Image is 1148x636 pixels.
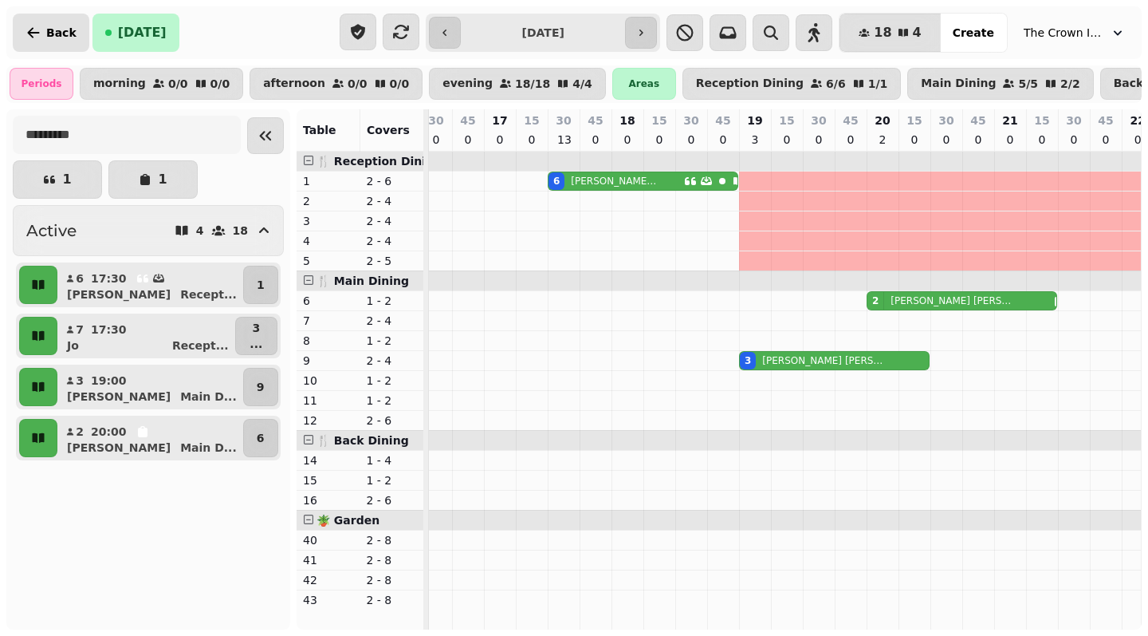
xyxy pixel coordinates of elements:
[168,78,188,89] p: 0 / 0
[953,27,994,38] span: Create
[247,117,284,154] button: Collapse sidebar
[811,113,826,128] p: 30
[524,113,539,128] p: 15
[303,253,354,269] p: 5
[118,26,167,39] span: [DATE]
[196,225,204,236] p: 4
[303,313,354,329] p: 7
[61,419,240,457] button: 220:00[PERSON_NAME]Main D...
[906,113,922,128] p: 15
[430,132,442,148] p: 0
[75,424,85,440] p: 2
[913,26,922,39] span: 4
[91,271,127,286] p: 17:30
[303,413,354,429] p: 12
[875,113,890,128] p: 20
[1036,132,1048,148] p: 0
[303,572,354,588] p: 42
[812,132,825,148] p: 0
[75,322,85,338] p: 7
[235,317,277,355] button: 3...
[367,333,418,349] p: 1 - 2
[367,293,418,309] p: 1 - 2
[367,532,418,548] p: 2 - 8
[745,354,751,367] div: 3
[1018,78,1038,89] p: 5 / 5
[621,132,634,148] p: 0
[303,333,354,349] p: 8
[876,132,889,148] p: 2
[462,132,474,148] p: 0
[348,78,368,89] p: 0 / 0
[589,132,602,148] p: 0
[233,225,248,236] p: 18
[303,592,354,608] p: 43
[91,322,127,338] p: 17:30
[180,440,237,456] p: Main D ...
[26,219,77,242] h2: Active
[429,68,606,100] button: evening18/184/4
[868,78,888,89] p: 1 / 1
[303,353,354,369] p: 9
[303,552,354,568] p: 41
[367,452,418,468] p: 1 - 4
[872,294,879,307] div: 2
[13,14,89,52] button: Back
[525,132,538,148] p: 0
[158,173,167,186] p: 1
[367,592,418,608] p: 2 - 8
[243,266,278,304] button: 1
[557,132,570,148] p: 13
[572,78,592,89] p: 4 / 4
[938,113,953,128] p: 30
[303,293,354,309] p: 6
[303,452,354,468] p: 14
[13,205,284,256] button: Active418
[62,173,71,186] p: 1
[651,113,666,128] p: 15
[367,193,418,209] p: 2 - 4
[571,175,659,188] p: [PERSON_NAME] Brown
[747,113,762,128] p: 19
[843,113,858,128] p: 45
[749,132,761,148] p: 3
[67,440,171,456] p: [PERSON_NAME]
[1098,113,1113,128] p: 45
[80,68,243,100] button: morning0/00/0
[367,373,418,389] p: 1 - 2
[243,419,278,457] button: 6
[1024,25,1103,41] span: The Crown Inn
[303,532,354,548] p: 40
[61,266,240,304] button: 617:30[PERSON_NAME]Recept...
[303,193,354,209] p: 2
[91,373,127,389] p: 19:00
[1099,132,1112,148] p: 0
[779,113,794,128] p: 15
[92,14,179,52] button: [DATE]
[67,338,79,354] p: Jo
[250,320,262,336] p: 3
[367,124,410,136] span: Covers
[303,213,354,229] p: 3
[367,472,418,488] p: 1 - 2
[303,233,354,249] p: 4
[46,27,77,38] span: Back
[367,313,418,329] p: 2 - 4
[263,77,325,90] p: afternoon
[493,132,506,148] p: 0
[367,572,418,588] p: 2 - 8
[874,26,891,39] span: 18
[303,373,354,389] p: 10
[908,132,921,148] p: 0
[1067,132,1080,148] p: 0
[940,14,1007,52] button: Create
[367,353,418,369] p: 2 - 4
[108,160,198,199] button: 1
[1130,113,1146,128] p: 22
[839,14,940,52] button: 184
[210,78,230,89] p: 0 / 0
[10,68,73,100] div: Periods
[67,286,171,302] p: [PERSON_NAME]
[316,514,379,527] span: 🪴 Garden
[553,175,560,188] div: 6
